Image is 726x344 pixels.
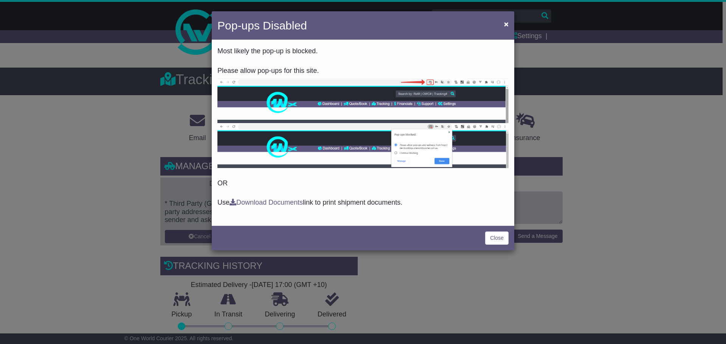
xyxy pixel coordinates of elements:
[217,47,509,56] p: Most likely the pop-up is blocked.
[230,199,303,206] a: Download Documents
[217,17,307,34] h4: Pop-ups Disabled
[217,199,509,207] p: Use link to print shipment documents.
[217,123,509,168] img: allow-popup-2.png
[504,20,509,28] span: ×
[217,67,509,75] p: Please allow pop-ups for this site.
[217,79,509,123] img: allow-popup-1.png
[485,231,509,245] a: Close
[500,16,512,32] button: Close
[212,42,514,224] div: OR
